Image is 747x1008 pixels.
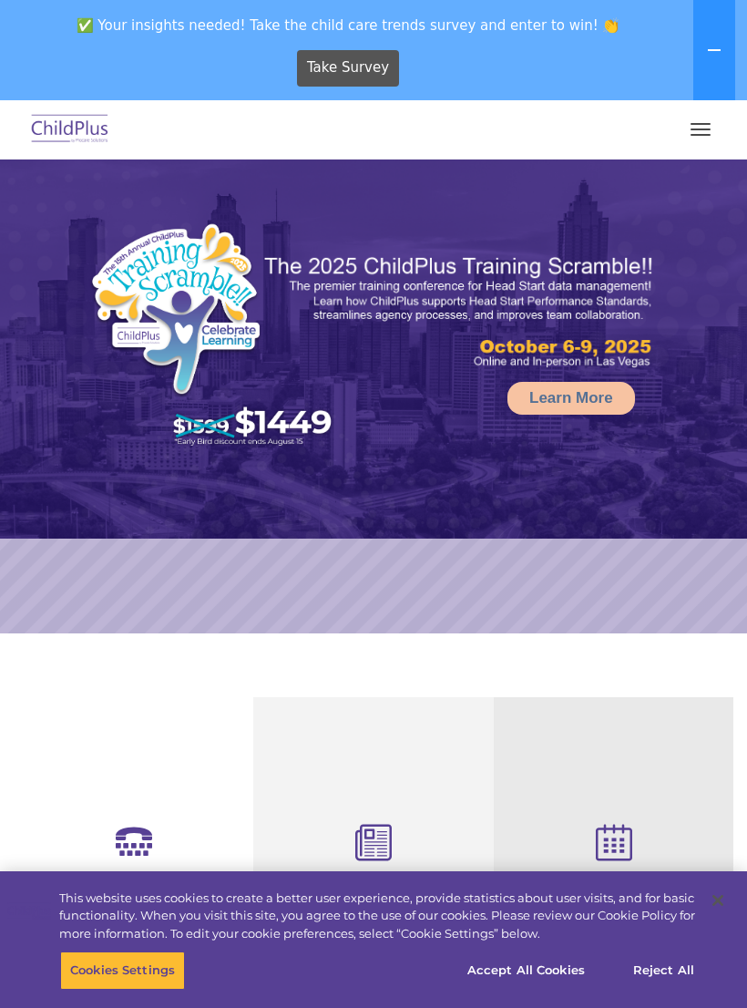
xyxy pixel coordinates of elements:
[607,951,721,990] button: Reject All
[60,951,185,990] button: Cookies Settings
[507,382,635,415] a: Learn More
[297,50,400,87] a: Take Survey
[27,108,113,151] img: ChildPlus by Procare Solutions
[307,52,389,84] span: Take Survey
[59,890,695,943] div: This website uses cookies to create a better user experience, provide statistics about user visit...
[698,880,738,921] button: Close
[457,951,595,990] button: Accept All Cookies
[7,7,690,43] span: ✅ Your insights needed! Take the child care trends survey and enter to win! 👏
